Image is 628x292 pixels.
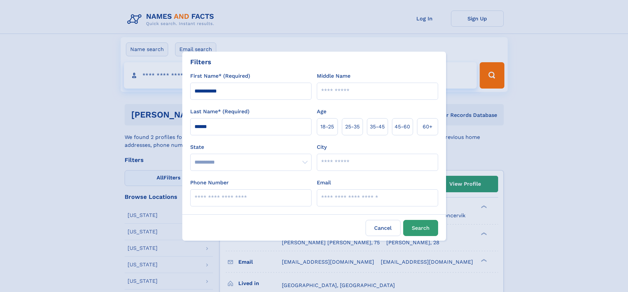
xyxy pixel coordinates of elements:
label: Age [317,108,326,116]
span: 45‑60 [395,123,410,131]
label: Last Name* (Required) [190,108,250,116]
span: 60+ [423,123,433,131]
label: City [317,143,327,151]
span: 18‑25 [320,123,334,131]
label: Middle Name [317,72,350,80]
label: Email [317,179,331,187]
label: First Name* (Required) [190,72,250,80]
label: Phone Number [190,179,229,187]
span: 35‑45 [370,123,385,131]
label: State [190,143,312,151]
div: Filters [190,57,211,67]
span: 25‑35 [345,123,360,131]
button: Search [403,220,438,236]
label: Cancel [366,220,401,236]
